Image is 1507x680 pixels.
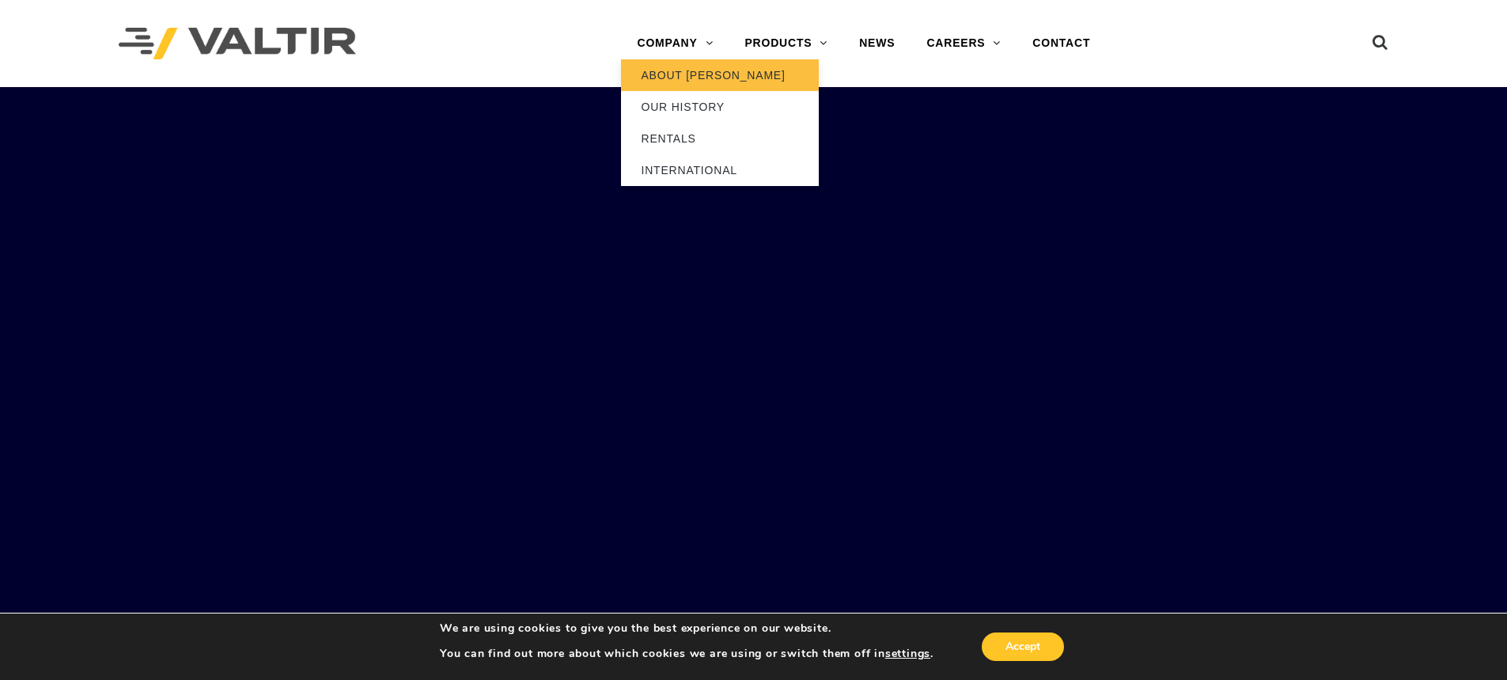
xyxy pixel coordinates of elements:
[1017,28,1106,59] a: CONTACT
[621,123,819,154] a: RENTALS
[621,28,729,59] a: COMPANY
[621,59,819,91] a: ABOUT [PERSON_NAME]
[982,633,1064,661] button: Accept
[119,28,356,60] img: Valtir
[911,28,1017,59] a: CAREERS
[729,28,843,59] a: PRODUCTS
[843,28,911,59] a: NEWS
[885,647,930,661] button: settings
[440,621,933,636] p: We are using cookies to give you the best experience on our website.
[440,647,933,661] p: You can find out more about which cookies we are using or switch them off in .
[621,154,819,186] a: INTERNATIONAL
[621,91,819,123] a: OUR HISTORY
